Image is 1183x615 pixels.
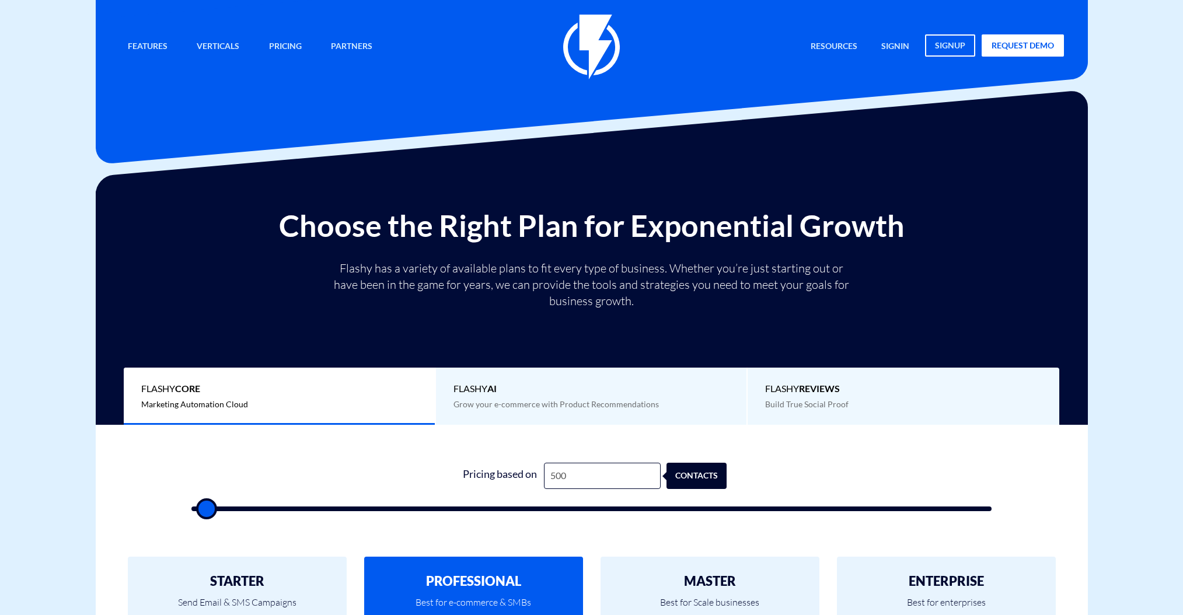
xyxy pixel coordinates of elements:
h2: STARTER [145,574,329,588]
span: Flashy [453,382,730,396]
a: Features [119,34,176,60]
a: request demo [982,34,1064,57]
span: Build True Social Proof [765,399,849,409]
a: Resources [802,34,866,60]
a: signup [925,34,975,57]
div: contacts [673,463,734,489]
a: Pricing [260,34,310,60]
div: Pricing based on [456,463,544,489]
span: Flashy [141,382,417,396]
span: Marketing Automation Cloud [141,399,248,409]
p: Flashy has a variety of available plans to fit every type of business. Whether you’re just starti... [329,260,854,309]
h2: Choose the Right Plan for Exponential Growth [104,209,1079,242]
span: Grow your e-commerce with Product Recommendations [453,399,659,409]
span: Flashy [765,382,1042,396]
a: Verticals [188,34,248,60]
h2: MASTER [618,574,802,588]
b: AI [487,383,497,394]
h2: ENTERPRISE [854,574,1038,588]
a: Partners [322,34,381,60]
b: Core [175,383,200,394]
h2: PROFESSIONAL [382,574,566,588]
a: signin [873,34,918,60]
b: REVIEWS [799,383,840,394]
